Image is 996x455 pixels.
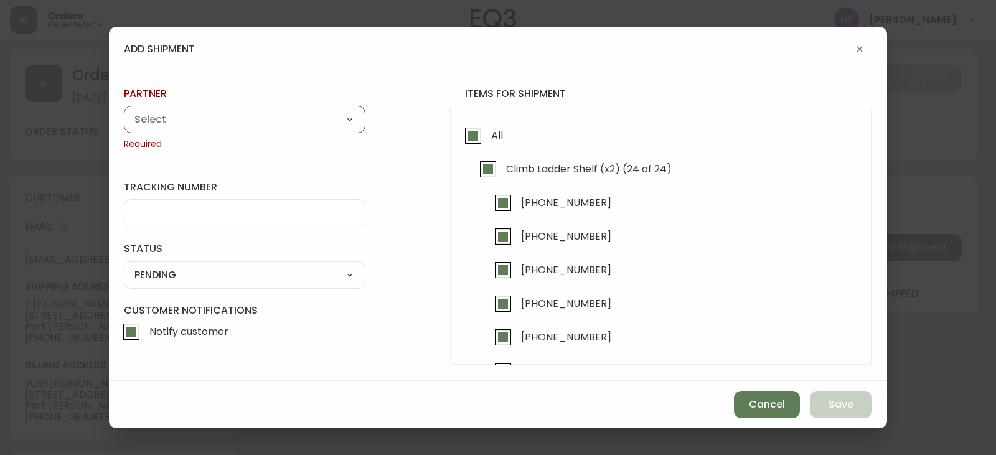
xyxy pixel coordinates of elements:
h4: items for shipment [450,87,872,101]
span: [PHONE_NUMBER] [521,364,611,377]
span: [PHONE_NUMBER] [521,196,611,209]
span: [PHONE_NUMBER] [521,230,611,243]
button: Cancel [734,391,800,418]
label: status [124,242,365,256]
span: Climb Ladder Shelf (x2) (24 of 24) [506,162,672,176]
span: Cancel [749,398,785,411]
span: [PHONE_NUMBER] [521,297,611,310]
span: All [491,129,503,142]
label: partner [124,87,365,101]
span: [PHONE_NUMBER] [521,331,611,344]
h4: add shipment [124,42,195,56]
span: [PHONE_NUMBER] [521,263,611,276]
label: Customer Notifications [124,304,365,346]
span: Required [124,138,365,151]
label: tracking number [124,181,365,194]
span: Notify customer [149,325,228,338]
